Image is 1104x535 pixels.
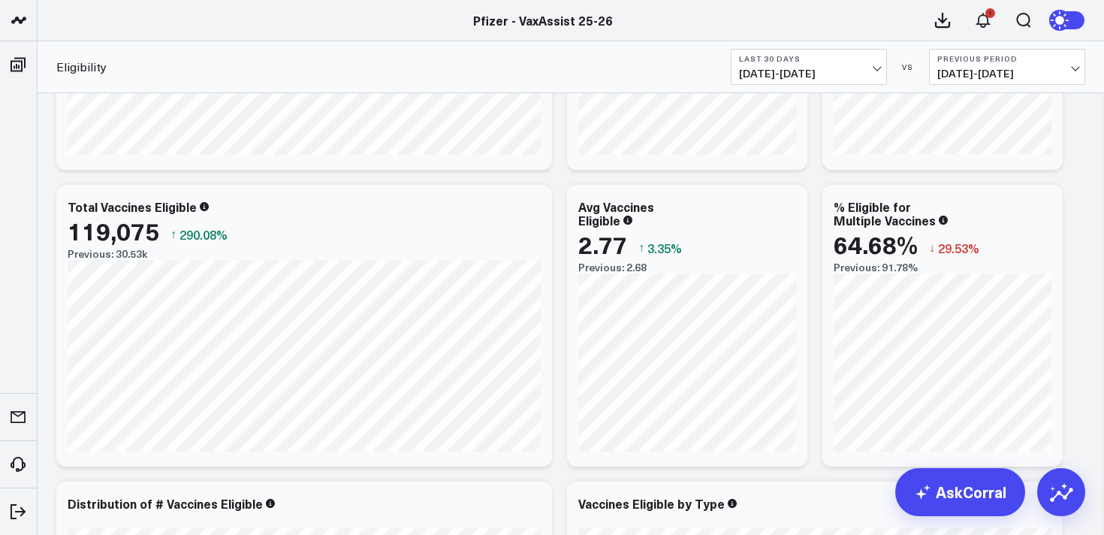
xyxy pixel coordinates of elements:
[739,68,879,80] span: [DATE] - [DATE]
[473,12,613,29] a: Pfizer - VaxAssist 25-26
[834,231,918,258] div: 64.68%
[179,226,228,243] span: 290.08%
[731,49,887,85] button: Last 30 Days[DATE]-[DATE]
[929,238,935,258] span: ↓
[578,198,654,228] div: Avg Vaccines Eligible
[647,240,682,256] span: 3.35%
[929,49,1085,85] button: Previous Period[DATE]-[DATE]
[578,231,627,258] div: 2.77
[938,240,979,256] span: 29.53%
[578,261,796,274] div: Previous: 2.68
[68,198,197,215] div: Total Vaccines Eligible
[68,217,159,244] div: 119,075
[56,59,107,75] a: Eligibility
[578,495,725,512] div: Vaccines Eligible by Type
[834,198,936,228] div: % Eligible for Multiple Vaccines
[68,495,263,512] div: Distribution of # Vaccines Eligible
[894,62,922,71] div: VS
[834,261,1051,274] div: Previous: 91.78%
[985,8,995,18] div: 1
[638,238,644,258] span: ↑
[68,248,541,260] div: Previous: 30.53k
[170,225,176,244] span: ↑
[937,68,1077,80] span: [DATE] - [DATE]
[739,54,879,63] b: Last 30 Days
[895,468,1025,516] a: AskCorral
[937,54,1077,63] b: Previous Period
